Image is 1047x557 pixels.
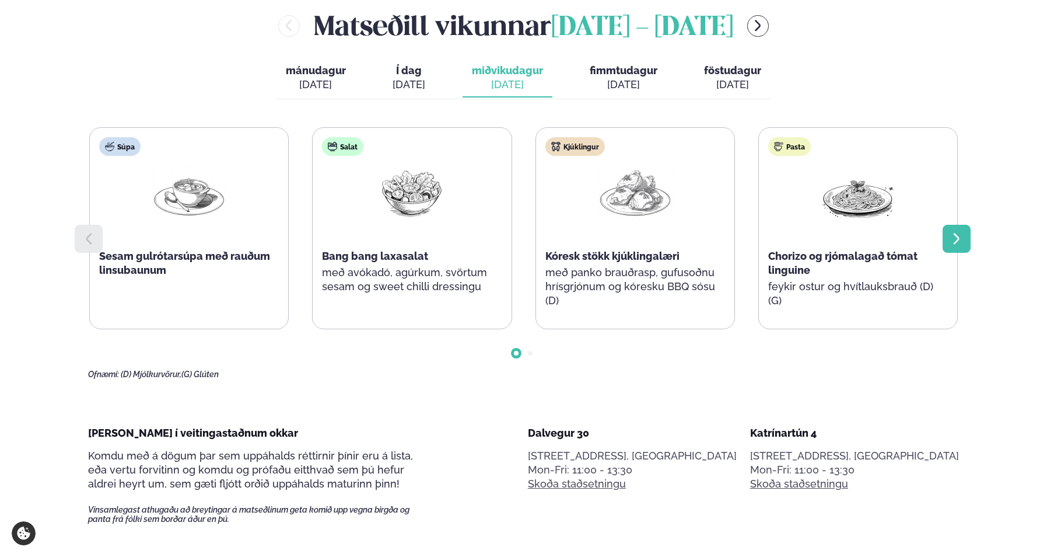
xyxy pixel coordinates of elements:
[768,137,811,156] div: Pasta
[528,449,737,463] p: [STREET_ADDRESS], [GEOGRAPHIC_DATA]
[590,64,657,76] span: fimmtudagur
[598,165,673,220] img: Chicken-thighs.png
[551,142,561,151] img: chicken.svg
[278,15,300,37] button: menu-btn-left
[528,351,533,356] span: Go to slide 2
[393,78,425,92] div: [DATE]
[768,250,918,276] span: Chorizo og rjómalagað tómat linguine
[328,142,337,151] img: salad.svg
[821,165,895,220] img: Spagetti.png
[472,78,543,92] div: [DATE]
[704,64,761,76] span: föstudagur
[750,449,959,463] p: [STREET_ADDRESS], [GEOGRAPHIC_DATA]
[528,426,737,440] div: Dalvegur 30
[545,137,605,156] div: Kjúklingur
[774,142,783,151] img: pasta.svg
[768,280,948,308] p: feykir ostur og hvítlauksbrauð (D) (G)
[704,78,761,92] div: [DATE]
[528,463,737,477] div: Mon-Fri: 11:00 - 13:30
[276,59,355,98] button: mánudagur [DATE]
[750,463,959,477] div: Mon-Fri: 11:00 - 13:30
[580,59,667,98] button: fimmtudagur [DATE]
[181,370,219,379] span: (G) Glúten
[463,59,552,98] button: miðvikudagur [DATE]
[322,250,428,262] span: Bang bang laxasalat
[695,59,771,98] button: föstudagur [DATE]
[551,15,733,41] span: [DATE] - [DATE]
[747,15,769,37] button: menu-btn-right
[314,6,733,44] h2: Matseðill vikunnar
[88,450,413,490] span: Komdu með á dögum þar sem uppáhalds réttirnir þínir eru á lista, eða vertu forvitinn og komdu og ...
[105,142,114,151] img: soup.svg
[528,477,626,491] a: Skoða staðsetningu
[286,78,346,92] div: [DATE]
[590,78,657,92] div: [DATE]
[88,370,119,379] span: Ofnæmi:
[472,64,543,76] span: miðvikudagur
[286,64,346,76] span: mánudagur
[88,505,430,524] span: Vinsamlegast athugaðu að breytingar á matseðlinum geta komið upp vegna birgða og panta frá fólki ...
[383,59,435,98] button: Í dag [DATE]
[121,370,181,379] span: (D) Mjólkurvörur,
[393,64,425,78] span: Í dag
[750,426,959,440] div: Katrínartún 4
[99,137,141,156] div: Súpa
[12,521,36,545] a: Cookie settings
[99,250,270,276] span: Sesam gulrótarsúpa með rauðum linsubaunum
[322,137,363,156] div: Salat
[152,165,226,220] img: Soup.png
[88,427,298,439] span: [PERSON_NAME] í veitingastaðnum okkar
[374,165,449,220] img: Salad.png
[514,351,519,356] span: Go to slide 1
[322,266,502,294] p: með avókadó, agúrkum, svörtum sesam og sweet chilli dressingu
[545,250,680,262] span: Kóresk stökk kjúklingalæri
[750,477,848,491] a: Skoða staðsetningu
[545,266,725,308] p: með panko brauðrasp, gufusoðnu hrísgrjónum og kóresku BBQ sósu (D)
